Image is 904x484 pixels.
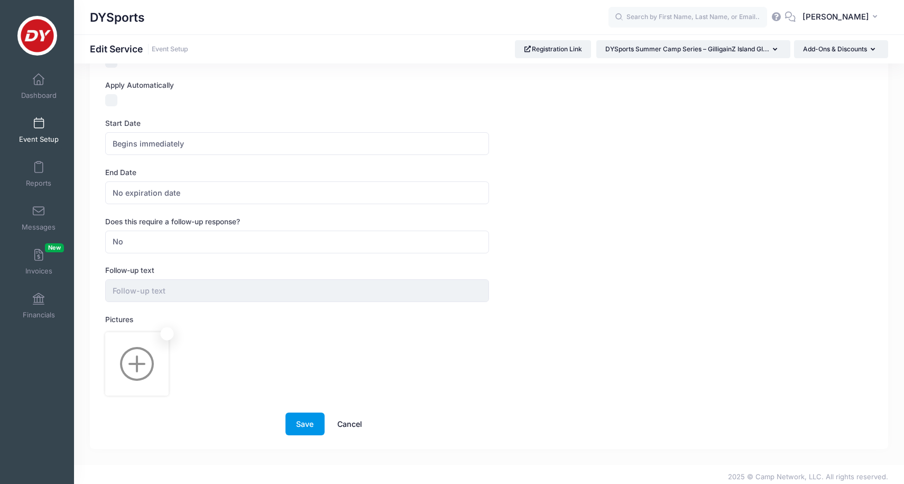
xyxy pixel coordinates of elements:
[327,413,373,435] a: Cancel
[113,187,180,198] span: No expiration date
[25,267,52,276] span: Invoices
[105,216,489,227] label: Does this require a follow-up response?
[802,11,869,23] span: [PERSON_NAME]
[605,45,769,53] span: DYSports Summer Camp Series – GilligainZ Island GI...
[19,135,59,144] span: Event Setup
[105,314,489,325] label: Pictures
[17,16,57,56] img: DYSports
[105,80,489,90] label: Apply Automatically
[105,132,489,155] span: Begins immediately
[14,287,64,324] a: Financials
[22,223,56,232] span: Messages
[107,334,167,394] img: Picture for ZG95
[105,279,489,302] input: Follow-up text
[515,40,592,58] a: Registration Link
[608,7,767,28] input: Search by First Name, Last Name, or Email...
[596,40,790,58] button: DYSports Summer Camp Series – GilligainZ Island GI...
[45,243,64,252] span: New
[14,156,64,193] a: Reports
[90,43,188,54] h1: Edit Service
[105,265,489,276] label: Follow-up text
[26,179,51,188] span: Reports
[794,40,888,58] button: Add-Ons & Discounts
[21,91,57,100] span: Dashboard
[285,413,325,435] button: Save
[14,112,64,149] a: Event Setup
[152,45,188,53] a: Event Setup
[728,472,888,481] span: 2025 © Camp Network, LLC. All rights reserved.
[105,167,489,178] label: End Date
[113,236,123,247] span: No
[14,243,64,280] a: InvoicesNew
[796,5,888,30] button: [PERSON_NAME]
[14,199,64,236] a: Messages
[105,181,489,204] span: No expiration date
[23,311,55,319] span: Financials
[90,5,145,30] h1: DYSports
[105,231,489,253] span: No
[113,138,184,149] span: Begins immediately
[105,118,489,129] label: Start Date
[14,68,64,105] a: Dashboard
